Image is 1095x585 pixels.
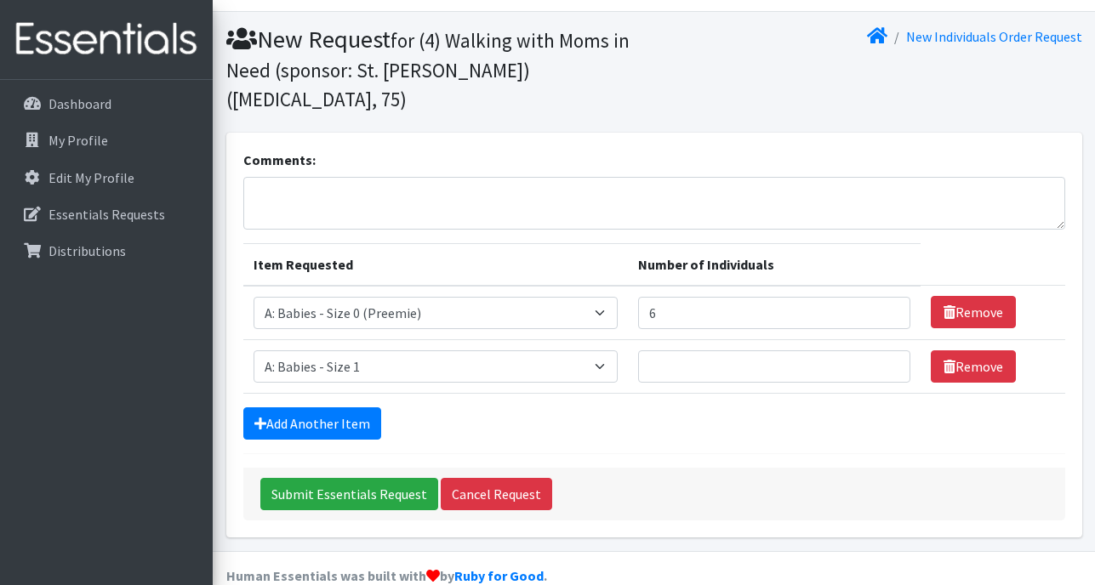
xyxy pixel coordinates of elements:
[7,87,206,121] a: Dashboard
[7,197,206,231] a: Essentials Requests
[243,407,381,440] a: Add Another Item
[7,234,206,268] a: Distributions
[48,95,111,112] p: Dashboard
[243,243,628,286] th: Item Requested
[454,567,544,584] a: Ruby for Good
[906,28,1082,45] a: New Individuals Order Request
[931,350,1016,383] a: Remove
[7,11,206,68] img: HumanEssentials
[243,150,316,170] label: Comments:
[7,123,206,157] a: My Profile
[441,478,552,510] a: Cancel Request
[48,242,126,259] p: Distributions
[226,25,648,113] h1: New Request
[48,206,165,223] p: Essentials Requests
[260,478,438,510] input: Submit Essentials Request
[226,28,630,111] small: for (4) Walking with Moms in Need (sponsor: St. [PERSON_NAME]) ([MEDICAL_DATA], 75)
[48,169,134,186] p: Edit My Profile
[7,161,206,195] a: Edit My Profile
[226,567,547,584] strong: Human Essentials was built with by .
[628,243,921,286] th: Number of Individuals
[931,296,1016,328] a: Remove
[48,132,108,149] p: My Profile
